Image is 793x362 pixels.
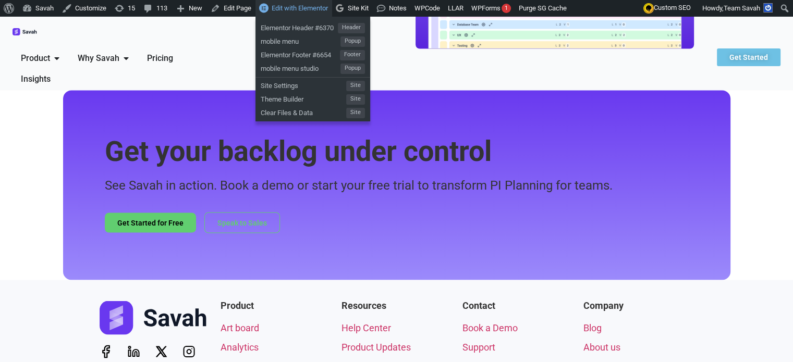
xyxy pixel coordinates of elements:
[348,4,369,12] span: Site Kit
[204,212,280,233] a: Speak to Sales
[221,320,259,334] span: Art board
[255,60,370,74] a: mobile menu studioPopup
[21,52,50,65] span: Product
[255,33,370,47] a: mobile menuPopup
[341,340,411,354] span: Product Updates
[255,47,370,60] a: Elementor Footer #6654Footer
[341,320,391,334] span: Help Center
[13,48,202,90] nav: Menu
[717,48,780,66] a: Get Started
[261,91,346,105] span: Theme Builder
[462,340,495,354] span: Support
[583,340,694,354] a: About us
[462,301,573,310] h4: Contact
[340,50,365,60] span: Footer
[272,4,328,12] span: Edit with Elementor
[255,20,370,33] a: Elementor Header #6370Header
[261,47,340,60] span: Elementor Footer #6654
[217,219,267,226] span: Speak to Sales
[13,48,202,90] div: Menu Toggle
[261,20,338,33] span: Elementor Header #6370
[105,176,689,194] p: See Savah in action. Book a demo or start your free trial to transform PI Planning for teams.
[583,320,602,334] span: Blog
[341,340,452,354] a: Product Updates
[261,105,346,118] span: Clear Files & Data
[462,320,573,334] a: Book a Demo
[340,36,365,47] span: Popup
[117,219,184,226] span: Get Started for Free
[105,137,689,165] h2: Get your backlog under control
[341,301,452,310] h4: Resources
[729,54,768,61] span: Get Started
[221,340,331,354] a: Analytics
[261,60,340,74] span: mobile menu studio
[221,340,259,354] span: Analytics
[261,78,346,91] span: Site Settings
[346,81,365,91] span: Site
[583,320,694,334] a: Blog
[221,320,331,334] a: Art board
[741,312,793,362] iframe: Chat Widget
[255,78,370,91] a: Site SettingsSite
[221,301,331,310] h4: Product
[502,4,511,13] div: 1
[724,4,760,12] span: Team Savah
[583,301,694,310] h4: Company
[261,33,340,47] span: mobile menu
[105,213,196,232] a: Get Started for Free
[147,52,173,65] a: Pricing
[21,73,51,85] a: Insights
[346,108,365,118] span: Site
[346,94,365,105] span: Site
[255,105,370,118] a: Clear Files & DataSite
[462,320,518,334] span: Book a Demo
[78,52,119,65] span: Why Savah
[583,340,620,354] span: About us
[338,23,365,33] span: Header
[341,320,452,334] a: Help Center
[255,91,370,105] a: Theme BuilderSite
[340,64,365,74] span: Popup
[462,340,573,354] a: Support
